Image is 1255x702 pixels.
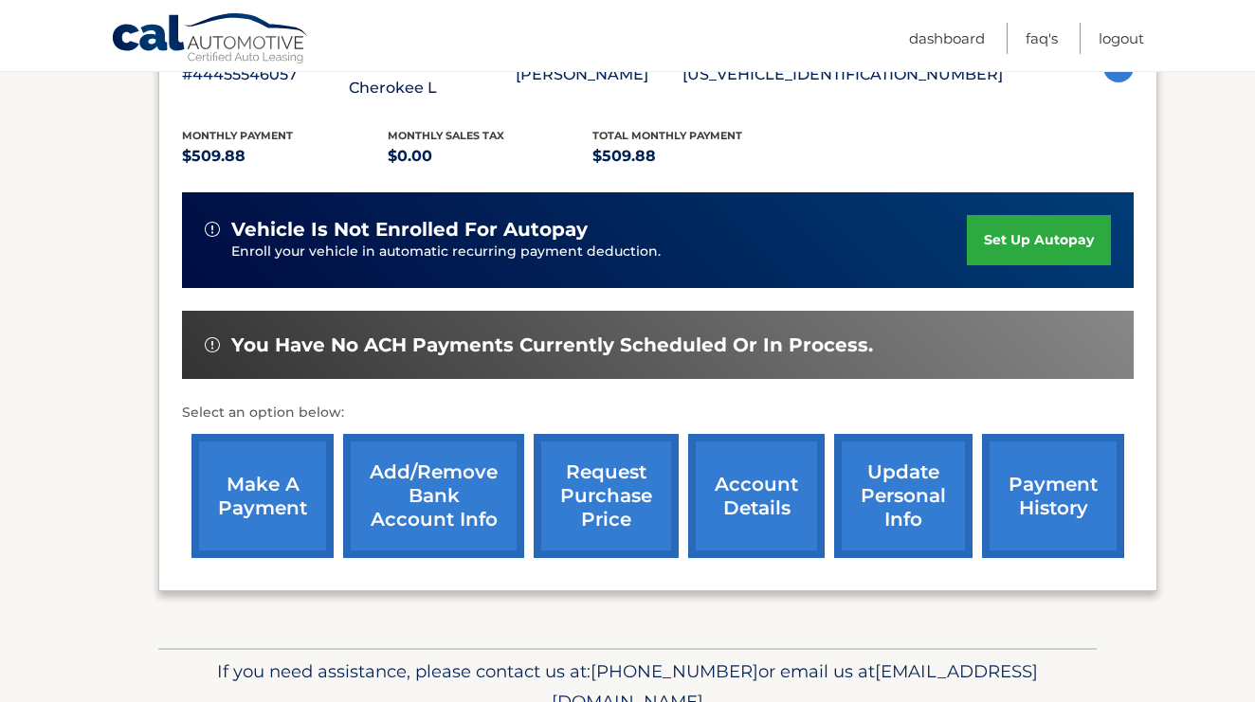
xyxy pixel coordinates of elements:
[205,222,220,237] img: alert-white.svg
[592,129,742,142] span: Total Monthly Payment
[349,48,516,101] p: 2023 Jeep Grand Cherokee L
[909,23,985,54] a: Dashboard
[967,215,1111,265] a: set up autopay
[111,12,310,67] a: Cal Automotive
[834,434,973,558] a: update personal info
[1099,23,1144,54] a: Logout
[1026,23,1058,54] a: FAQ's
[191,434,334,558] a: make a payment
[982,434,1124,558] a: payment history
[343,434,524,558] a: Add/Remove bank account info
[592,143,798,170] p: $509.88
[516,62,682,88] p: [PERSON_NAME]
[231,333,873,357] span: You have no ACH payments currently scheduled or in process.
[182,402,1134,424] p: Select an option below:
[182,129,293,142] span: Monthly Payment
[205,337,220,352] img: alert-white.svg
[534,434,679,558] a: request purchase price
[182,143,388,170] p: $509.88
[682,62,1003,88] p: [US_VEHICLE_IDENTIFICATION_NUMBER]
[182,62,349,88] p: #44455546057
[231,242,967,262] p: Enroll your vehicle in automatic recurring payment deduction.
[688,434,825,558] a: account details
[388,143,593,170] p: $0.00
[388,129,504,142] span: Monthly sales Tax
[231,218,588,242] span: vehicle is not enrolled for autopay
[591,660,758,682] span: [PHONE_NUMBER]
